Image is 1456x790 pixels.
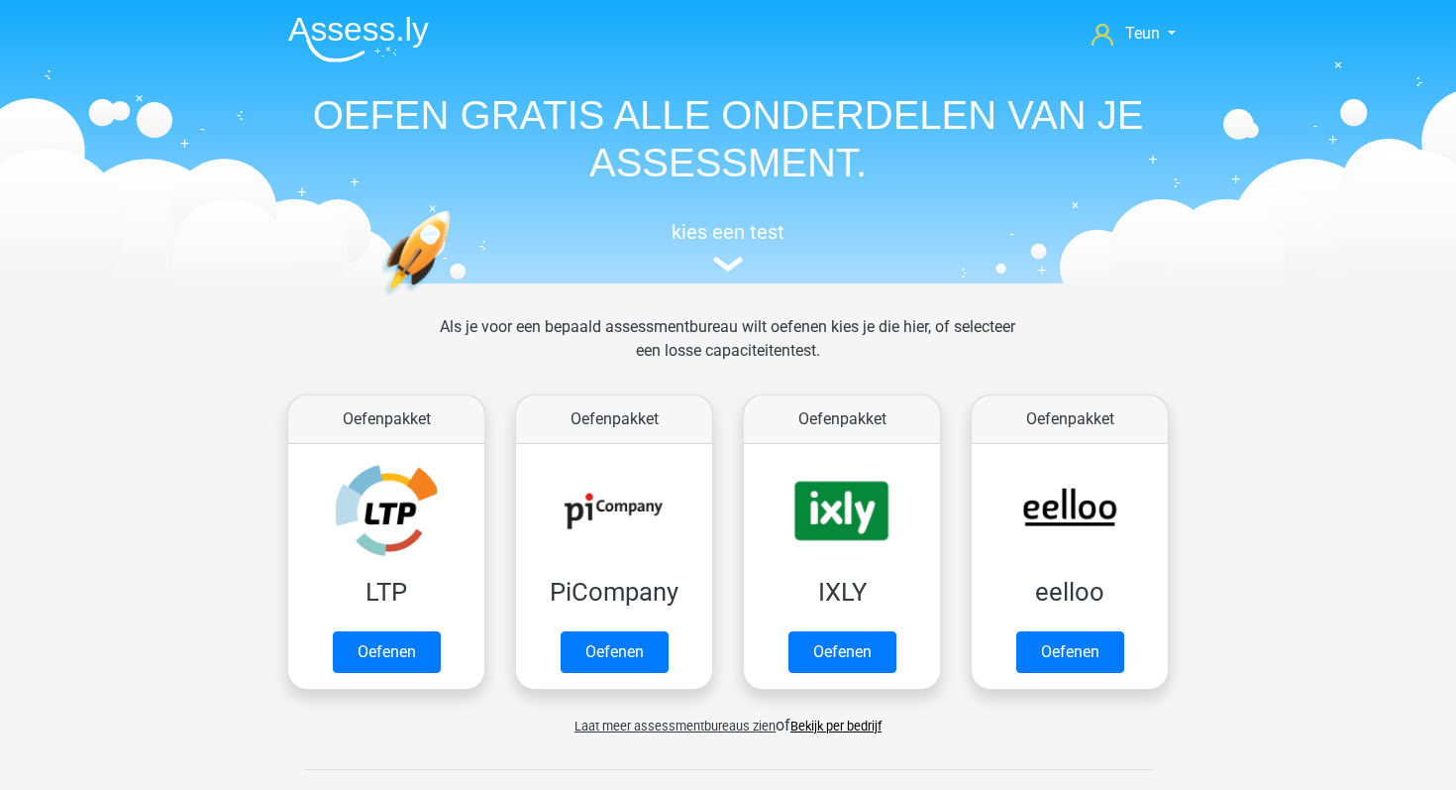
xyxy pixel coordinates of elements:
a: kies een test [272,220,1184,273]
a: Oefenen [1016,631,1124,673]
h5: kies een test [272,220,1184,244]
h1: OEFEN GRATIS ALLE ONDERDELEN VAN JE ASSESSMENT. [272,91,1184,186]
img: Assessly [288,16,429,62]
span: Laat meer assessmentbureaus zien [574,719,776,734]
div: Als je voor een bepaald assessmentbureau wilt oefenen kies je die hier, of selecteer een losse ca... [424,315,1031,387]
a: Bekijk per bedrijf [790,719,882,734]
a: Oefenen [561,631,669,673]
img: assessment [713,257,743,272]
a: Oefenen [333,631,441,673]
span: Teun [1125,24,1160,43]
div: of [272,698,1184,737]
img: oefenen [381,210,527,390]
a: Oefenen [788,631,896,673]
a: Teun [1084,22,1184,46]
